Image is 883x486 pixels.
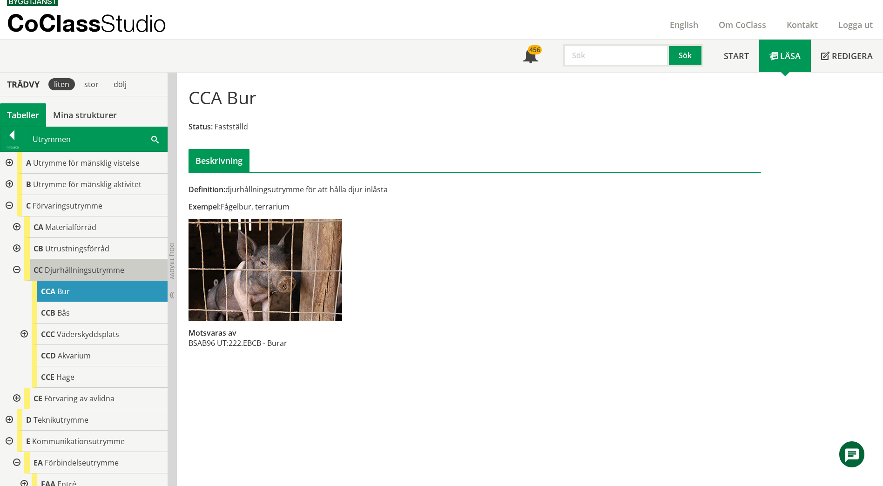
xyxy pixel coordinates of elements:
input: Sök [563,44,669,67]
span: Dölj trädvy [168,243,176,279]
span: Utrymme för mänsklig aktivitet [33,179,142,189]
a: Redigera [811,40,883,72]
td: 222.EBCB - Burar [229,338,287,348]
a: CoClassStudio [7,10,186,39]
div: Trädvy [2,79,45,89]
div: Fågelbur, terrarium [189,202,565,212]
td: BSAB96 UT: [189,338,229,348]
span: C [26,201,31,211]
h1: CCA Bur [189,87,256,108]
span: Väderskyddsplats [57,329,119,339]
span: CB [34,243,43,254]
span: Materialförråd [45,222,96,232]
span: Akvarium [58,351,91,361]
span: CA [34,222,43,232]
span: EA [34,458,43,468]
span: Bås [57,308,70,318]
span: A [26,158,31,168]
a: Mina strukturer [46,103,124,127]
span: Förbindelseutrymme [45,458,119,468]
div: stor [79,78,104,90]
span: E [26,436,30,446]
a: 456 [513,40,548,72]
span: CCD [41,351,56,361]
img: cca-bur.jpg [189,219,342,321]
span: Definition: [189,184,225,195]
a: Start [714,40,759,72]
span: Sök i tabellen [151,134,159,144]
span: Exempel: [189,202,221,212]
a: Logga ut [828,19,883,30]
span: Kommunikationsutrymme [32,436,125,446]
div: Utrymmen [24,127,167,151]
span: Redigera [832,50,873,61]
span: Motsvaras av [189,328,236,338]
div: dölj [108,78,132,90]
span: CC [34,265,43,275]
span: Förvaring av avlidna [44,393,115,404]
span: CCC [41,329,55,339]
span: Hage [56,372,74,382]
button: Sök [669,44,703,67]
span: CE [34,393,42,404]
p: CoClass [7,18,166,28]
span: Utrustningsförråd [45,243,109,254]
span: Djurhållningsutrymme [45,265,124,275]
div: 456 [528,45,542,54]
span: CCE [41,372,54,382]
a: Läsa [759,40,811,72]
span: Notifikationer [523,49,538,64]
a: Om CoClass [708,19,776,30]
span: Utrymme för mänsklig vistelse [33,158,140,168]
div: Tillbaka [0,143,24,151]
span: Start [724,50,749,61]
span: Studio [101,9,166,37]
span: CCB [41,308,55,318]
span: CCA [41,286,55,297]
a: English [660,19,708,30]
span: Förvaringsutrymme [33,201,102,211]
span: Läsa [780,50,801,61]
span: Fastställd [215,121,248,132]
span: Bur [57,286,70,297]
div: liten [48,78,75,90]
span: Status: [189,121,213,132]
div: Beskrivning [189,149,249,172]
span: Teknikutrymme [34,415,88,425]
a: Kontakt [776,19,828,30]
span: D [26,415,32,425]
div: djurhållningsutrymme för att hålla djur inlåsta [189,184,565,195]
span: B [26,179,31,189]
